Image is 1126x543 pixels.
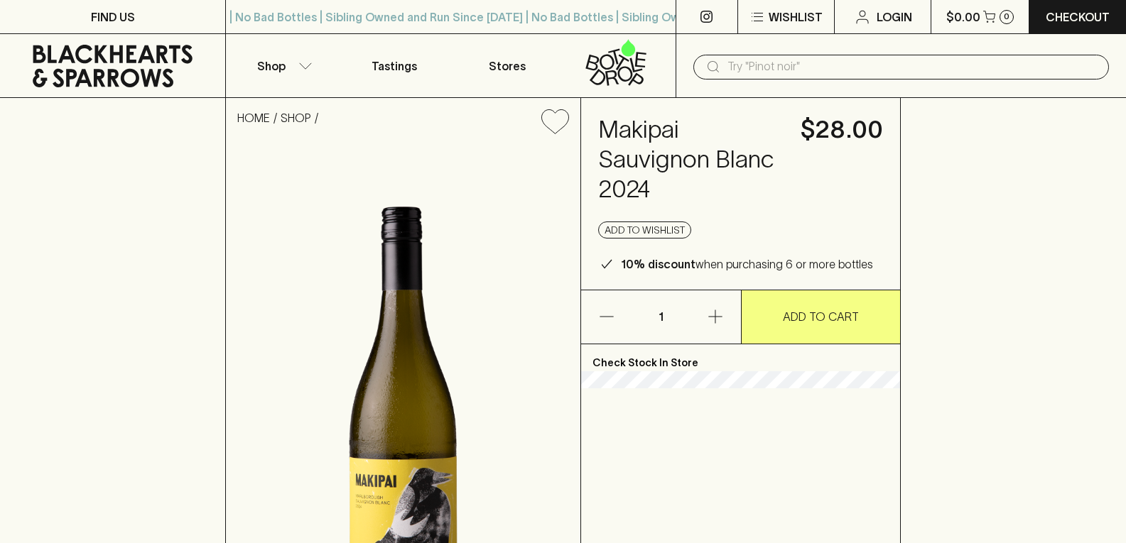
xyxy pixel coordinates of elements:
a: SHOP [281,111,311,124]
h4: $28.00 [801,115,883,145]
p: FIND US [91,9,135,26]
p: Stores [489,57,526,75]
h4: Makipai Sauvignon Blanc 2024 [598,115,784,204]
p: 0 [1004,13,1009,21]
a: Stores [451,34,563,97]
p: ADD TO CART [783,308,859,325]
button: Shop [226,34,338,97]
p: Login [877,9,912,26]
button: ADD TO CART [742,290,901,344]
button: Add to wishlist [598,221,691,238]
a: Tastings [338,34,450,97]
p: Tastings [372,57,417,75]
p: $0.00 [946,9,980,26]
button: Add to wishlist [536,104,575,140]
a: HOME [237,111,270,124]
p: 1 [644,290,678,344]
input: Try "Pinot noir" [727,55,1098,78]
p: Shop [257,57,286,75]
p: Check Stock In Store [581,344,900,371]
b: 10% discount [621,258,695,270]
p: when purchasing 6 or more bottles [621,256,873,273]
p: Wishlist [769,9,823,26]
p: Checkout [1046,9,1110,26]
